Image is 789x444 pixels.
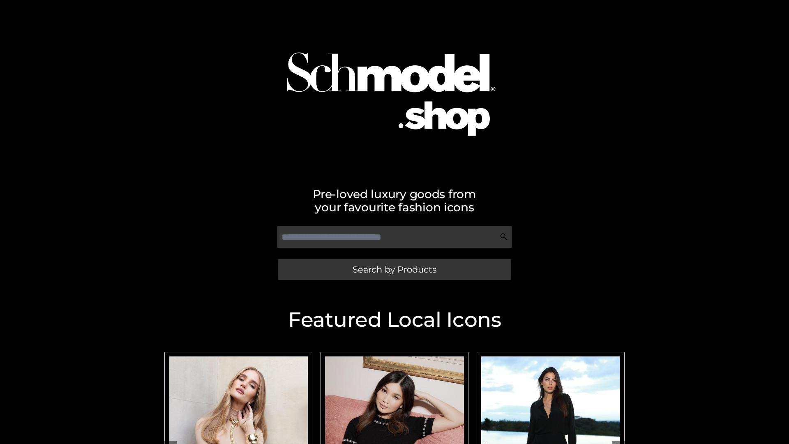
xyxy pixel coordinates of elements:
a: Search by Products [278,259,511,280]
img: Search Icon [500,233,508,241]
h2: Pre-loved luxury goods from your favourite fashion icons [160,187,629,214]
span: Search by Products [353,265,436,274]
h2: Featured Local Icons​ [160,310,629,330]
